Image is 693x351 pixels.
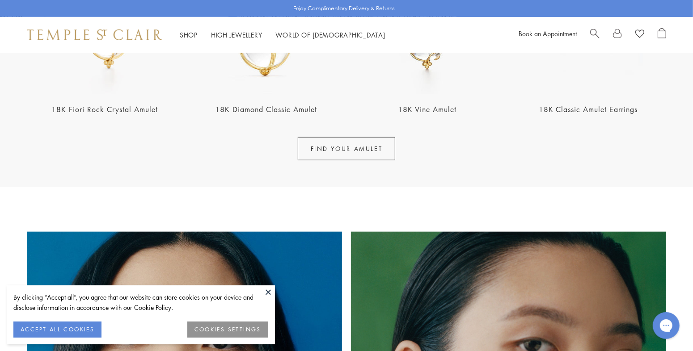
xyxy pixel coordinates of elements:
img: Temple St. Clair [27,29,162,40]
p: Enjoy Complimentary Delivery & Returns [294,4,395,13]
a: 18K Classic Amulet Earrings [539,104,638,114]
a: 18K Fiori Rock Crystal Amulet [51,104,158,114]
a: World of [DEMOGRAPHIC_DATA]World of [DEMOGRAPHIC_DATA] [276,30,385,39]
a: 18K Diamond Classic Amulet [215,104,317,114]
a: FIND YOUR AMULET [298,137,396,160]
a: High JewelleryHigh Jewellery [211,30,262,39]
button: COOKIES SETTINGS [187,322,268,338]
a: Open Shopping Bag [658,28,666,42]
a: ShopShop [180,30,198,39]
a: View Wishlist [635,28,644,42]
a: Book an Appointment [519,29,577,38]
nav: Main navigation [180,29,385,41]
a: Search [590,28,600,42]
div: By clicking “Accept all”, you agree that our website can store cookies on your device and disclos... [13,292,268,313]
iframe: Gorgias live chat messenger [648,309,684,342]
a: 18K Vine Amulet [398,104,456,114]
button: ACCEPT ALL COOKIES [13,322,101,338]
